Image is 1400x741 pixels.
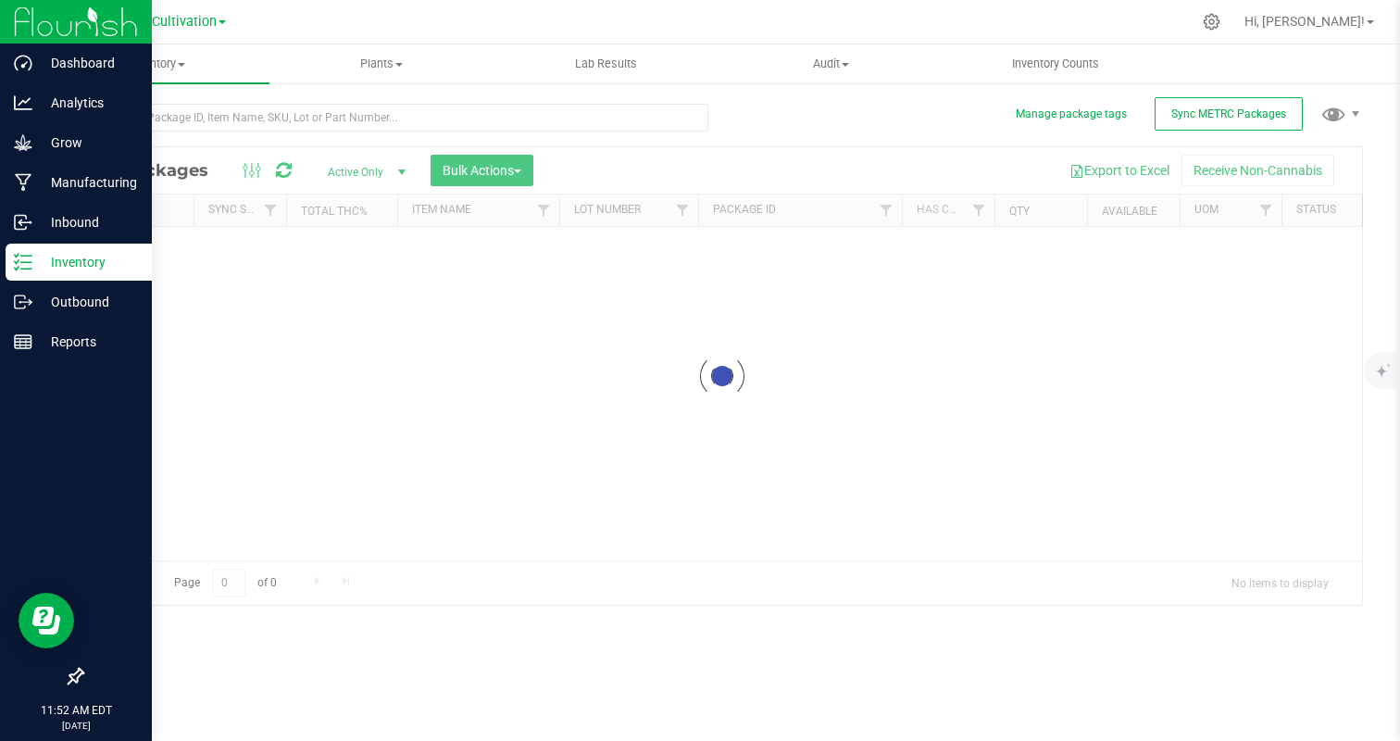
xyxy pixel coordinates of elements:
span: Plants [270,56,494,72]
p: Outbound [32,291,144,313]
a: Plants [269,44,494,83]
p: Inventory [32,251,144,273]
inline-svg: Analytics [14,94,32,112]
a: Inventory Counts [944,44,1169,83]
inline-svg: Inventory [14,253,32,271]
span: Inventory Counts [987,56,1124,72]
inline-svg: Dashboard [14,54,32,72]
input: Search Package ID, Item Name, SKU, Lot or Part Number... [81,104,708,132]
p: Inbound [32,211,144,233]
p: 11:52 AM EDT [8,702,144,719]
a: Audit [719,44,944,83]
div: Manage settings [1200,13,1223,31]
iframe: Resource center [19,593,74,648]
p: Manufacturing [32,171,144,194]
span: Lab Results [550,56,662,72]
inline-svg: Inbound [14,213,32,232]
inline-svg: Reports [14,333,32,351]
p: Dashboard [32,52,144,74]
span: Sync METRC Packages [1171,107,1286,120]
a: Inventory [44,44,269,83]
p: Analytics [32,92,144,114]
button: Sync METRC Packages [1155,97,1303,131]
span: Cultivation [152,14,217,30]
span: Audit [719,56,943,72]
span: Inventory [44,56,269,72]
p: Reports [32,331,144,353]
p: [DATE] [8,719,144,733]
inline-svg: Manufacturing [14,173,32,192]
p: Grow [32,132,144,154]
inline-svg: Outbound [14,293,32,311]
a: Lab Results [494,44,719,83]
button: Manage package tags [1016,107,1127,122]
inline-svg: Grow [14,133,32,152]
span: Hi, [PERSON_NAME]! [1244,14,1365,29]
